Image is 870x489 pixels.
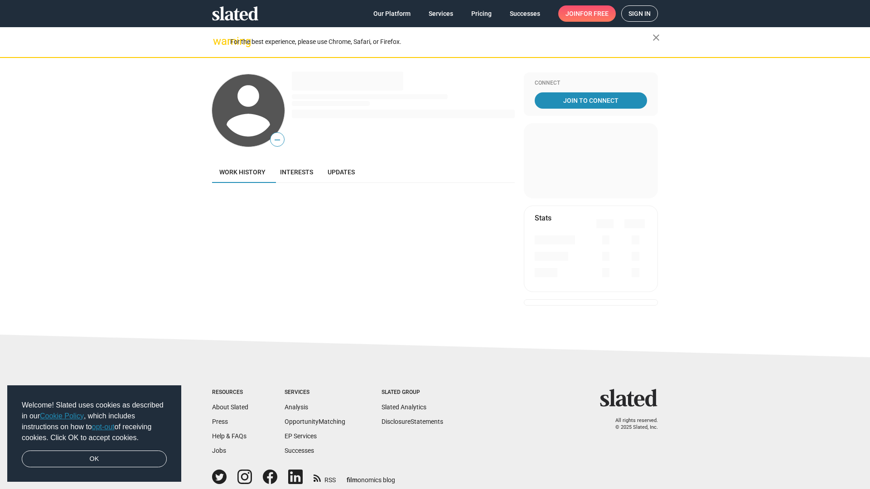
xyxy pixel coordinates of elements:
[382,403,426,411] a: Slated Analytics
[580,5,609,22] span: for free
[271,134,284,146] span: —
[565,5,609,22] span: Join
[92,423,115,431] a: opt-out
[212,418,228,425] a: Press
[285,403,308,411] a: Analysis
[503,5,547,22] a: Successes
[382,418,443,425] a: DisclosureStatements
[471,5,492,22] span: Pricing
[22,400,167,443] span: Welcome! Slated uses cookies as described in our , which includes instructions on how to of recei...
[219,168,266,176] span: Work history
[464,5,499,22] a: Pricing
[273,161,320,183] a: Interests
[212,432,246,440] a: Help & FAQs
[373,5,411,22] span: Our Platform
[212,389,248,396] div: Resources
[536,92,645,109] span: Join To Connect
[7,385,181,482] div: cookieconsent
[347,476,358,484] span: film
[366,5,418,22] a: Our Platform
[280,168,313,176] span: Interests
[510,5,540,22] span: Successes
[212,403,248,411] a: About Slated
[285,447,314,454] a: Successes
[535,92,647,109] a: Join To Connect
[535,80,647,87] div: Connect
[558,5,616,22] a: Joinfor free
[285,418,345,425] a: OpportunityMatching
[320,161,362,183] a: Updates
[212,447,226,454] a: Jobs
[421,5,460,22] a: Services
[22,451,167,468] a: dismiss cookie message
[285,432,317,440] a: EP Services
[314,470,336,484] a: RSS
[40,412,84,420] a: Cookie Policy
[535,213,551,223] mat-card-title: Stats
[213,36,224,47] mat-icon: warning
[230,36,652,48] div: For the best experience, please use Chrome, Safari, or Firefox.
[606,417,658,431] p: All rights reserved. © 2025 Slated, Inc.
[382,389,443,396] div: Slated Group
[347,469,395,484] a: filmonomics blog
[285,389,345,396] div: Services
[212,161,273,183] a: Work history
[628,6,651,21] span: Sign in
[621,5,658,22] a: Sign in
[429,5,453,22] span: Services
[328,168,355,176] span: Updates
[651,32,662,43] mat-icon: close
